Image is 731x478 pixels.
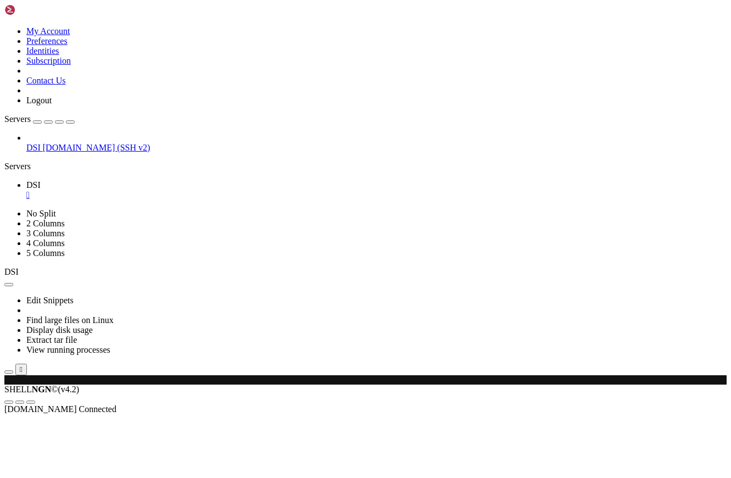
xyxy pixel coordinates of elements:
span: Servers [4,114,31,124]
li: DSI [DOMAIN_NAME] (SSH v2) [26,133,727,153]
span: DSI [26,180,41,190]
a: Subscription [26,56,71,65]
a:  [26,190,727,200]
span: [DOMAIN_NAME] (SSH v2) [43,143,150,152]
div: Servers [4,162,727,171]
a: Contact Us [26,76,66,85]
a: 4 Columns [26,238,65,248]
a: Find large files on Linux [26,315,114,325]
span: DSI [26,143,41,152]
a: 5 Columns [26,248,65,258]
a: View running processes [26,345,110,354]
div:  [20,365,23,374]
a: My Account [26,26,70,36]
a: Extract tar file [26,335,77,344]
img: Shellngn [4,4,68,15]
button:  [15,364,27,375]
a: Servers [4,114,75,124]
a: Preferences [26,36,68,46]
a: No Split [26,209,56,218]
a: Logout [26,96,52,105]
a: DSI [DOMAIN_NAME] (SSH v2) [26,143,727,153]
span: DSI [4,267,19,276]
a: DSI [26,180,727,200]
a: Identities [26,46,59,55]
a: 2 Columns [26,219,65,228]
a: 3 Columns [26,229,65,238]
a: Edit Snippets [26,296,74,305]
a: Display disk usage [26,325,93,335]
